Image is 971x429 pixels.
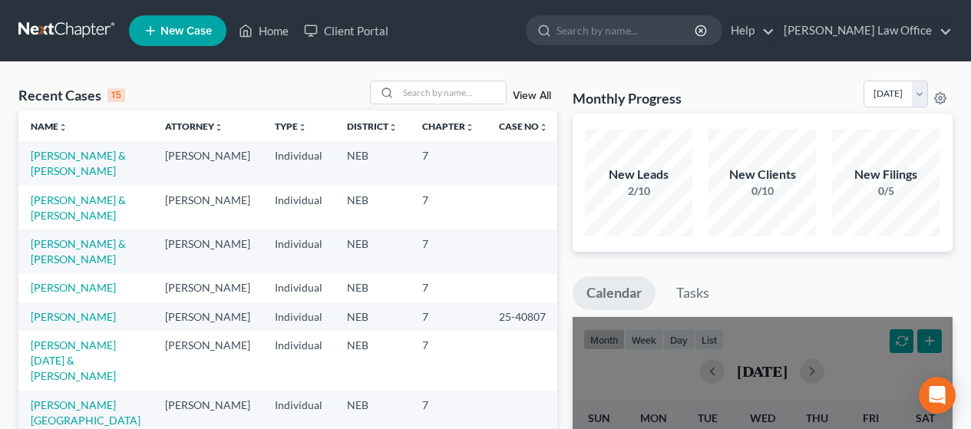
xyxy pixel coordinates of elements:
td: [PERSON_NAME] [153,331,263,390]
td: Individual [263,141,335,185]
td: Individual [263,229,335,273]
a: Nameunfold_more [31,120,68,132]
a: Attorneyunfold_more [165,120,223,132]
a: [PERSON_NAME] & [PERSON_NAME] [31,193,126,222]
a: [PERSON_NAME] [31,281,116,294]
a: [PERSON_NAME] Law Office [776,17,952,45]
div: New Clients [708,166,816,183]
td: [PERSON_NAME] [153,186,263,229]
td: NEB [335,229,410,273]
a: Districtunfold_more [347,120,398,132]
a: Typeunfold_more [275,120,307,132]
div: 0/5 [832,183,940,199]
td: [PERSON_NAME] [153,229,263,273]
div: Recent Cases [18,86,125,104]
td: 25-40807 [487,302,560,331]
td: 7 [410,141,487,185]
a: [PERSON_NAME] & [PERSON_NAME] [31,149,126,177]
a: Chapterunfold_more [422,120,474,132]
a: Client Portal [296,17,396,45]
td: [PERSON_NAME] [153,141,263,185]
a: [PERSON_NAME][GEOGRAPHIC_DATA] [31,398,140,427]
td: 7 [410,229,487,273]
div: New Leads [585,166,692,183]
a: Case Nounfold_more [499,120,548,132]
i: unfold_more [214,123,223,132]
a: Help [723,17,774,45]
a: [PERSON_NAME] [31,310,116,323]
a: [PERSON_NAME][DATE] & [PERSON_NAME] [31,338,116,382]
div: New Filings [832,166,940,183]
div: 0/10 [708,183,816,199]
i: unfold_more [298,123,307,132]
a: View All [513,91,551,101]
input: Search by name... [557,16,697,45]
div: Open Intercom Messenger [919,377,956,414]
i: unfold_more [58,123,68,132]
span: New Case [160,25,212,37]
a: [PERSON_NAME] & [PERSON_NAME] [31,237,126,266]
td: [PERSON_NAME] [153,302,263,331]
td: NEB [335,141,410,185]
i: unfold_more [539,123,548,132]
div: 2/10 [585,183,692,199]
td: Individual [263,331,335,390]
td: Individual [263,186,335,229]
h3: Monthly Progress [573,89,682,107]
input: Search by name... [398,81,506,104]
a: Tasks [662,276,723,310]
td: 7 [410,331,487,390]
td: NEB [335,331,410,390]
td: Individual [263,274,335,302]
div: 15 [107,88,125,102]
td: NEB [335,186,410,229]
td: 7 [410,302,487,331]
a: Calendar [573,276,656,310]
td: 7 [410,274,487,302]
i: unfold_more [388,123,398,132]
td: 7 [410,186,487,229]
td: Individual [263,302,335,331]
td: NEB [335,302,410,331]
td: [PERSON_NAME] [153,274,263,302]
i: unfold_more [465,123,474,132]
td: NEB [335,274,410,302]
a: Home [231,17,296,45]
